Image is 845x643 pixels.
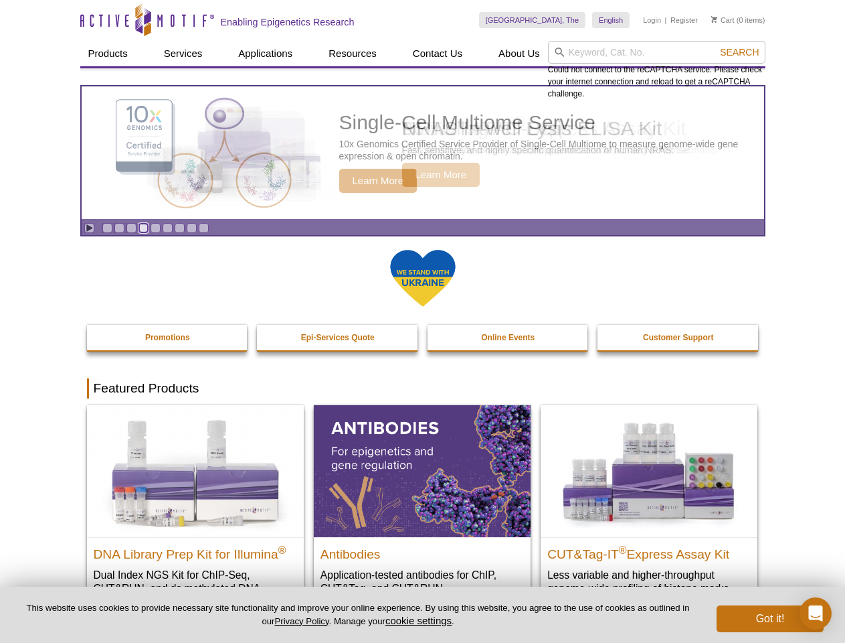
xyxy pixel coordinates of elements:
p: Less variable and higher-throughput genome-wide profiling of histone marks​. [547,568,751,595]
h2: Antibodies [320,541,524,561]
a: Go to slide 1 [102,223,112,233]
a: Promotions [87,325,249,350]
a: Resources [320,41,385,66]
input: Keyword, Cat. No. [548,41,765,64]
a: All Antibodies Antibodies Application-tested antibodies for ChIP, CUT&Tag, and CUT&RUN. [314,405,531,608]
img: DNA Library Prep Kit for Illumina [87,405,304,537]
a: Applications [230,41,300,66]
a: Login [643,15,661,25]
strong: Epi-Services Quote [301,333,375,342]
a: Go to slide 3 [126,223,136,233]
a: Products [80,41,136,66]
a: Go to slide 6 [163,223,173,233]
strong: Customer Support [643,333,713,342]
a: Toggle autoplay [84,223,94,233]
li: | [665,12,667,28]
p: Application-tested antibodies for ChIP, CUT&Tag, and CUT&RUN. [320,568,524,595]
h2: Featured Products [87,378,759,399]
a: [GEOGRAPHIC_DATA], The [479,12,585,28]
p: Dual Index NGS Kit for ChIP-Seq, CUT&RUN, and ds methylated DNA assays. [94,568,297,609]
a: Go to slide 8 [187,223,197,233]
img: CUT&Tag-IT® Express Assay Kit [541,405,757,537]
sup: ® [278,544,286,555]
li: (0 items) [711,12,765,28]
a: Go to slide 9 [199,223,209,233]
img: Your Cart [711,16,717,23]
a: Privacy Policy [274,616,328,626]
a: About Us [490,41,548,66]
a: Customer Support [597,325,759,350]
h2: CUT&Tag-IT Express Assay Kit [547,541,751,561]
strong: Online Events [481,333,535,342]
a: Go to slide 7 [175,223,185,233]
a: Epi-Services Quote [257,325,419,350]
a: Contact Us [405,41,470,66]
button: Search [716,46,763,58]
a: Go to slide 2 [114,223,124,233]
p: This website uses cookies to provide necessary site functionality and improve your online experie... [21,602,694,628]
a: CUT&Tag-IT® Express Assay Kit CUT&Tag-IT®Express Assay Kit Less variable and higher-throughput ge... [541,405,757,608]
a: Go to slide 4 [138,223,149,233]
a: Online Events [428,325,589,350]
div: Open Intercom Messenger [800,597,832,630]
img: All Antibodies [314,405,531,537]
div: Could not connect to the reCAPTCHA service. Please check your internet connection and reload to g... [548,41,765,100]
button: cookie settings [385,615,452,626]
a: DNA Library Prep Kit for Illumina DNA Library Prep Kit for Illumina® Dual Index NGS Kit for ChIP-... [87,405,304,622]
strong: Promotions [145,333,190,342]
h2: Enabling Epigenetics Research [221,16,355,28]
sup: ® [619,544,627,555]
h2: DNA Library Prep Kit for Illumina [94,541,297,561]
a: Services [156,41,211,66]
img: We Stand With Ukraine [389,248,456,308]
span: Search [720,47,759,58]
a: Register [670,15,698,25]
a: English [592,12,630,28]
a: Cart [711,15,735,25]
a: Go to slide 5 [151,223,161,233]
button: Got it! [717,605,824,632]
